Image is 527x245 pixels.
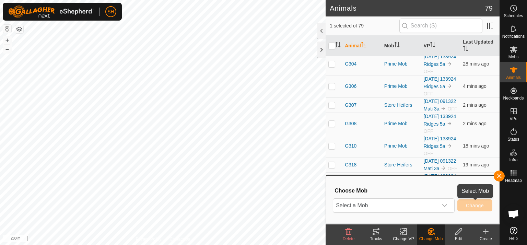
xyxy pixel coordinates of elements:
span: G307 [345,102,356,109]
h3: Choose Mob [335,187,492,194]
th: Animal [342,36,382,56]
span: 7 Oct 2025, 8:24 am [463,143,489,149]
th: VP [421,36,460,56]
div: Open chat [503,204,524,224]
button: Change [457,199,492,211]
input: Search (S) [399,19,482,33]
th: Last Updated [460,36,500,56]
span: G308 [345,120,356,127]
p-sorticon: Activate to sort [394,43,400,48]
img: to [447,61,452,67]
span: 7 Oct 2025, 8:40 am [463,121,486,126]
span: OFF [424,151,433,156]
div: Store Heifers [384,102,418,109]
span: G306 [345,83,356,90]
h2: Animals [330,4,485,12]
span: Notifications [502,34,525,38]
span: G304 [345,60,356,68]
button: – [3,45,11,53]
span: Animals [506,75,521,80]
span: OFF [424,128,433,134]
a: [DATE] 091322 Mati 3a [424,98,456,112]
span: G310 [345,142,356,150]
span: 7 Oct 2025, 8:14 am [463,61,489,67]
a: [DATE] 133924 Ridges 5a [424,173,456,186]
span: Schedules [504,14,523,18]
img: to [447,83,452,89]
span: Infra [509,158,517,162]
a: Help [500,224,527,243]
div: Store Heifers [384,161,418,168]
span: Status [507,137,519,141]
span: 79 [485,3,493,13]
img: Gallagher Logo [8,5,94,18]
div: Prime Mob [384,120,418,127]
span: VPs [510,117,517,121]
div: Prime Mob [384,142,418,150]
span: SH [107,8,114,15]
span: 7 Oct 2025, 8:23 am [463,162,489,167]
p-sorticon: Activate to sort [463,47,468,52]
span: Help [509,236,518,241]
span: Delete [343,236,355,241]
div: Edit [445,236,472,242]
div: Create [472,236,500,242]
a: [DATE] 133924 Ridges 5a [424,54,456,67]
img: to [441,165,446,171]
button: Map Layers [15,25,23,33]
button: Reset Map [3,25,11,33]
a: [DATE] 133924 Ridges 5a [424,136,456,149]
div: Prime Mob [384,60,418,68]
div: Tracks [362,236,390,242]
p-sorticon: Activate to sort [430,43,435,48]
p-sorticon: Activate to sort [335,43,341,48]
div: Change VP [390,236,417,242]
span: 7 Oct 2025, 8:38 am [463,83,486,89]
span: OFF [424,91,433,96]
span: Heatmap [505,178,522,183]
div: dropdown trigger [438,199,452,212]
a: Privacy Policy [136,236,162,242]
div: Change Mob [417,236,445,242]
th: Mob [382,36,421,56]
button: + [3,36,11,44]
a: [DATE] 133924 Ridges 5a [424,114,456,127]
a: Contact Us [169,236,190,242]
span: 7 Oct 2025, 8:40 am [463,102,486,108]
img: to [447,121,452,126]
span: OFF [447,166,457,171]
span: OFF [447,106,457,112]
span: Neckbands [503,96,524,100]
div: Prime Mob [384,83,418,90]
p-sorticon: Activate to sort [361,43,366,48]
a: [DATE] 133924 Ridges 5a [424,76,456,89]
a: [DATE] 091322 Mati 3a [424,158,456,171]
span: Select a Mob [333,199,438,212]
img: to [447,143,452,149]
span: G318 [345,161,356,168]
span: Mobs [508,55,518,59]
span: 1 selected of 79 [330,22,399,30]
span: Change [466,203,484,208]
span: OFF [424,69,433,74]
img: to [441,106,446,111]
